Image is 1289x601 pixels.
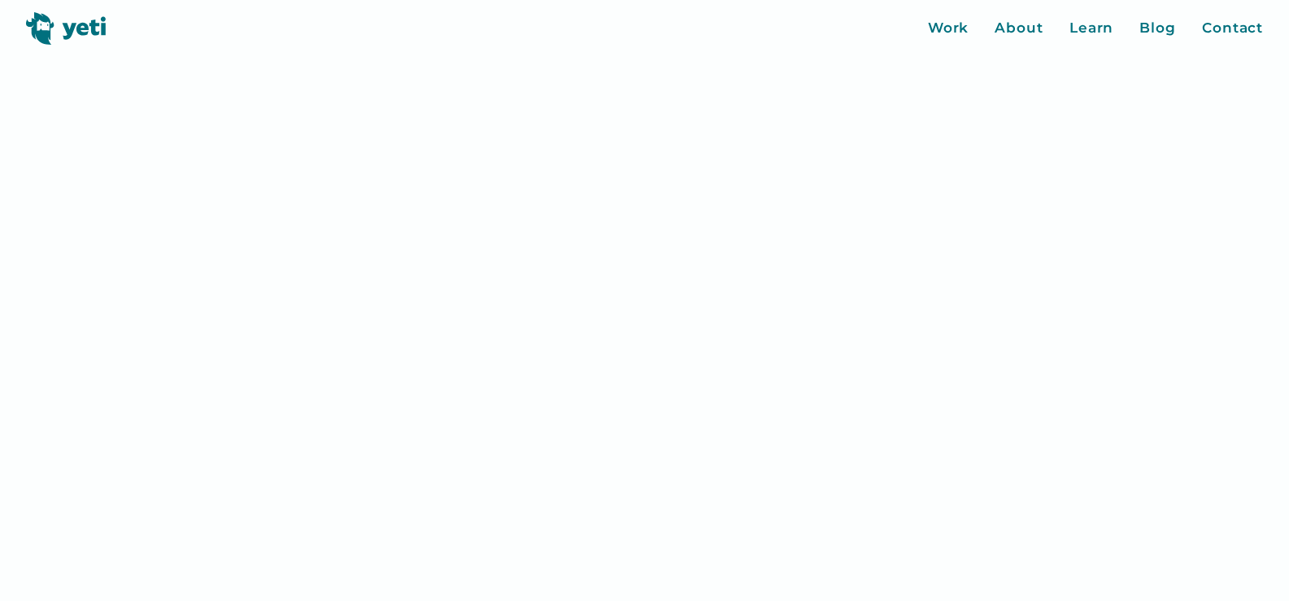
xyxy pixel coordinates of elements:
[1202,18,1263,39] a: Contact
[995,18,1043,39] a: About
[1069,18,1114,39] a: Learn
[26,12,107,45] img: Yeti logo
[1139,18,1176,39] a: Blog
[928,18,969,39] a: Work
